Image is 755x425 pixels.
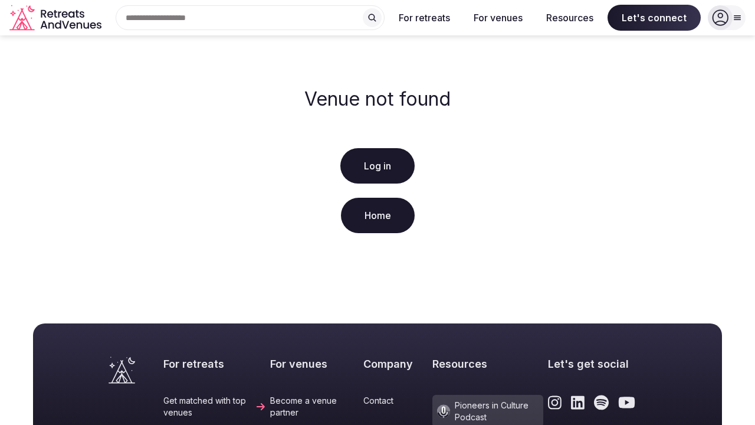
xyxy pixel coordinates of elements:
[618,395,635,410] a: Link to the retreats and venues Youtube page
[363,395,428,407] a: Contact
[432,357,543,371] h2: Resources
[594,395,609,410] a: Link to the retreats and venues Spotify page
[548,357,646,371] h2: Let's get social
[270,395,359,418] a: Become a venue partner
[548,395,562,410] a: Link to the retreats and venues Instagram page
[571,395,585,410] a: Link to the retreats and venues LinkedIn page
[363,357,428,371] h2: Company
[608,5,701,31] span: Let's connect
[270,357,359,371] h2: For venues
[9,5,104,31] a: Visit the homepage
[163,357,265,371] h2: For retreats
[341,198,415,233] a: Home
[109,357,135,384] a: Visit the homepage
[389,5,459,31] button: For retreats
[537,5,603,31] button: Resources
[163,395,265,418] a: Get matched with top venues
[464,5,532,31] button: For venues
[340,148,415,184] a: Log in
[9,5,104,31] svg: Retreats and Venues company logo
[304,88,451,110] h2: Venue not found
